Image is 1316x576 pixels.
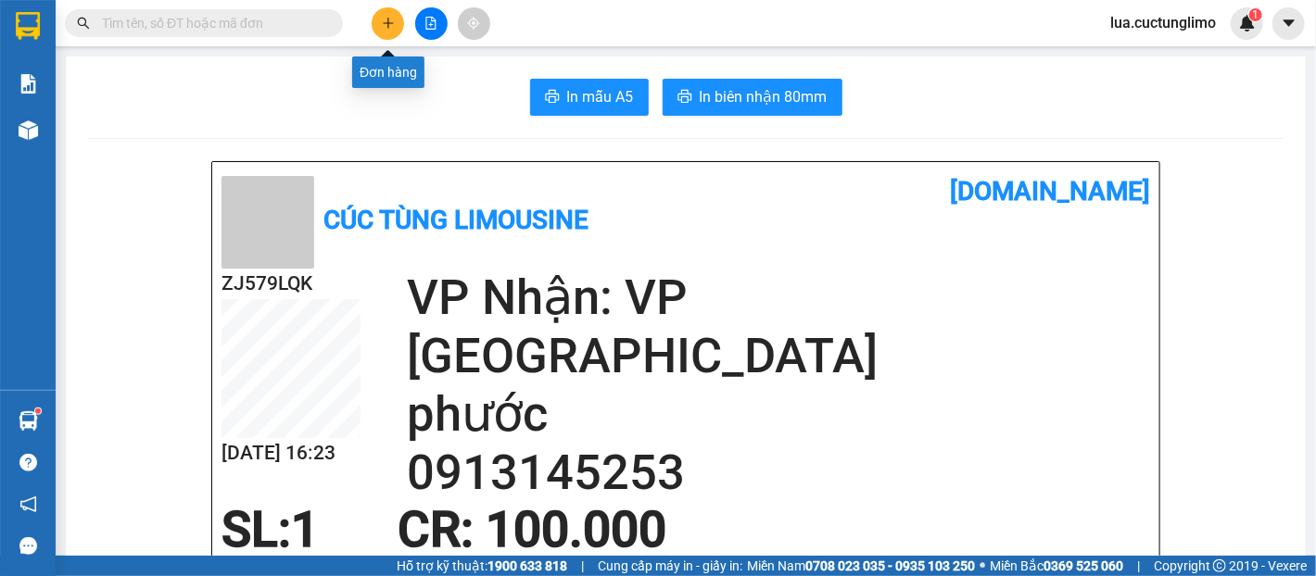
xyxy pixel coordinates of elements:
[1213,559,1226,572] span: copyright
[19,74,38,94] img: solution-icon
[567,85,634,108] span: In mẫu A5
[398,501,666,558] span: CR : 100.000
[221,501,291,558] span: SL:
[747,556,975,576] span: Miền Nam
[19,537,37,555] span: message
[663,79,842,116] button: printerIn biên nhận 80mm
[19,411,38,431] img: warehouse-icon
[1252,8,1259,21] span: 1
[9,9,269,79] li: Cúc Tùng Limousine
[407,385,1150,444] h2: phước
[323,205,588,235] b: Cúc Tùng Limousine
[530,79,649,116] button: printerIn mẫu A5
[980,562,985,570] span: ⚪️
[372,7,404,40] button: plus
[700,85,828,108] span: In biên nhận 80mm
[1272,7,1305,40] button: caret-down
[950,176,1150,207] b: [DOMAIN_NAME]
[424,17,437,30] span: file-add
[458,7,490,40] button: aim
[291,501,319,558] span: 1
[35,408,41,414] sup: 1
[221,269,361,299] h2: ZJ579LQK
[397,556,567,576] span: Hỗ trợ kỹ thuật:
[581,556,584,576] span: |
[467,17,480,30] span: aim
[598,556,742,576] span: Cung cấp máy in - giấy in:
[19,454,37,471] span: question-circle
[9,100,128,161] li: VP VP [GEOGRAPHIC_DATA] xe Limousine
[1281,15,1297,31] span: caret-down
[805,558,975,573] strong: 0708 023 035 - 0935 103 250
[487,558,567,573] strong: 1900 633 818
[19,120,38,140] img: warehouse-icon
[1044,558,1123,573] strong: 0369 525 060
[16,12,40,40] img: logo-vxr
[990,556,1123,576] span: Miền Bắc
[415,7,448,40] button: file-add
[407,444,1150,502] h2: 0913145253
[221,438,361,469] h2: [DATE] 16:23
[1249,8,1262,21] sup: 1
[545,89,560,106] span: printer
[382,17,395,30] span: plus
[677,89,692,106] span: printer
[407,269,1150,385] h2: VP Nhận: VP [GEOGRAPHIC_DATA]
[102,13,321,33] input: Tìm tên, số ĐT hoặc mã đơn
[1095,11,1231,34] span: lua.cuctunglimo
[128,100,247,161] li: VP VP [GEOGRAPHIC_DATA]
[77,17,90,30] span: search
[1239,15,1256,31] img: icon-new-feature
[19,495,37,513] span: notification
[1137,556,1140,576] span: |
